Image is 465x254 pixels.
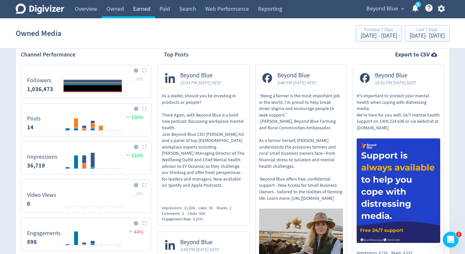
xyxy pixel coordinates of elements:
span: 2 [182,211,184,216]
span: _ 0% [133,76,143,83]
button: Last 7 Days[DATE]- [DATE] [405,25,450,41]
p: It's important to protect your mental health when coping with distressing media. We're here for y... [357,93,441,131]
dt: Impressions [27,153,57,161]
text: 24/09 [80,209,88,214]
img: Placeholder [142,145,147,149]
text: 24/09 [80,171,88,176]
p: As a leader, should you be investing in products or people? Think Again, with Beyond Blue is a bo... [162,93,246,189]
span: Beyond Blue [180,239,219,246]
div: Comments [162,211,188,216]
text: 26/09 [97,247,105,252]
svg: Impressions 36,719 [24,144,148,172]
img: positive-performance.svg [125,114,131,119]
p: “Being a farmer is the most important job in the world. I’m proud to help break down stigma and e... [259,93,343,201]
strong: 1,036,473 [27,85,53,93]
dt: Engagements [27,230,61,237]
svg: Video Views 0 [24,183,148,210]
dt: Posts [27,115,41,122]
img: Placeholder [142,183,147,187]
text: 22/09 [64,247,71,252]
text: 28/09 [114,209,121,214]
span: Beyond Blue [375,72,416,79]
button: Previous 7 Days[DATE] - [DATE] [356,25,402,41]
dt: Followers [27,77,53,84]
div: Previous 7 Days [361,27,397,33]
span: 554 [199,211,205,216]
a: Beyond Blue12:33 PM [DATE] AESTAs a leader, should you be investing in products or people? Think ... [158,65,249,200]
text: 22/09 [64,209,71,214]
svg: Engagements 898 [24,221,148,248]
dt: Video Views [27,191,56,199]
img: negative-performance.svg [127,229,134,234]
span: 3:49 PM [DATE] AEST [180,246,219,253]
strong: 36,719 [27,162,45,169]
iframe: Intercom live chat [443,232,458,247]
text: 28/09 [114,133,121,137]
text: 5 [417,2,419,7]
div: Impressions [162,205,198,211]
div: Likes [198,205,216,211]
span: 12:33 PM [DATE] AEST [180,79,222,86]
div: Clicks [188,211,209,216]
strong: Export to CSV [395,51,430,59]
span: 44% [127,229,143,235]
div: Engagement Rate [162,216,207,222]
img: Placeholder [142,106,147,111]
text: 28/09 [114,171,121,176]
text: 26/09 [97,133,105,137]
img: Placeholder [142,68,147,72]
svg: Followers 0 [24,68,148,95]
span: 5.21% [193,216,203,222]
span: 330% [125,152,143,159]
span: 3:46 PM [DATE] AEST [277,79,317,86]
text: 26/09 [97,209,105,214]
strong: 0 [27,200,30,208]
span: Beyond Blue [366,4,398,14]
a: 5 [415,2,421,7]
text: 24/09 [80,247,88,252]
strong: 898 [27,238,37,246]
div: [DATE] - [DATE] [410,33,445,39]
text: 22/09 [64,171,71,176]
text: 28/09 [114,247,121,252]
button: Beyond Blue [364,4,406,14]
div: Shares [216,205,235,211]
img: Placeholder [142,221,147,225]
span: 2 [229,205,231,211]
img: positive-performance.svg [125,152,131,157]
h1: Owned Media [16,23,61,44]
span: 12:31 PM [DATE] AEST [375,79,416,86]
div: [DATE] - [DATE] [361,33,397,39]
span: _ 0% [133,191,143,197]
h2: Channel Performance [21,51,151,59]
text: 22/09 [64,133,71,137]
div: Last 7 Days [410,27,445,33]
a: Beyond Blue12:31 PM [DATE] AESTIt's important to protect your mental health when coping with dist... [353,65,444,245]
h2: Top Posts [164,51,189,59]
strong: 14 [27,123,34,131]
text: 26/09 [97,171,105,176]
span: Beyond Blue [180,72,222,79]
span: expand_more [400,6,406,12]
span: 1 [456,232,461,237]
span: Beyond Blue [277,72,317,79]
span: 100% [125,114,143,121]
span: 11,024 [184,205,195,211]
text: 24/09 [80,133,88,137]
svg: Posts 14 [24,106,148,134]
span: 16 [209,205,213,211]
